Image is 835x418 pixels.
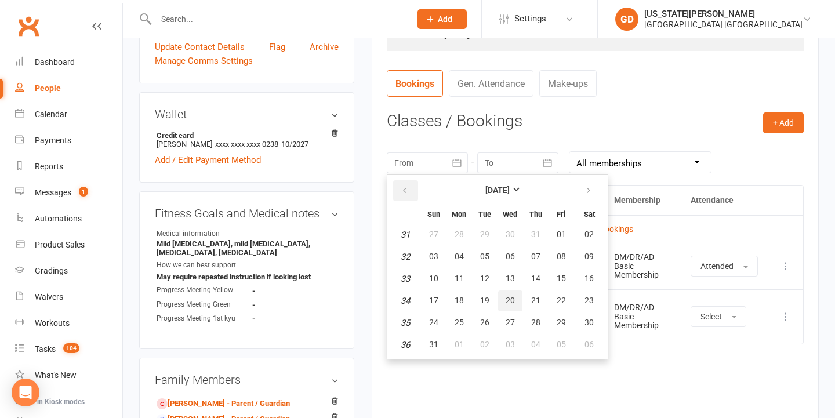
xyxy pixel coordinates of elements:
[422,268,446,289] button: 10
[157,398,290,410] a: [PERSON_NAME] - Parent / Guardian
[557,296,566,305] span: 22
[575,224,604,245] button: 02
[401,340,410,350] em: 36
[531,296,540,305] span: 21
[604,186,680,215] th: Membership
[444,30,470,40] strong: [DATE]
[584,274,594,283] span: 16
[455,318,464,327] span: 25
[549,224,573,245] button: 01
[15,232,122,258] a: Product Sales
[524,335,548,355] button: 04
[498,246,522,267] button: 06
[503,210,517,219] small: Wednesday
[584,210,595,219] small: Saturday
[15,101,122,128] a: Calendar
[447,246,471,267] button: 04
[15,75,122,101] a: People
[281,140,308,148] span: 10/2027
[35,214,82,223] div: Automations
[498,290,522,311] button: 20
[401,230,410,240] em: 31
[157,239,339,257] strong: Mild [MEDICAL_DATA], mild [MEDICAL_DATA], [MEDICAL_DATA], [MEDICAL_DATA]
[15,180,122,206] a: Messages 1
[575,246,604,267] button: 09
[15,49,122,75] a: Dashboard
[15,258,122,284] a: Gradings
[429,318,438,327] span: 24
[447,224,471,245] button: 28
[455,230,464,239] span: 28
[557,252,566,261] span: 08
[401,296,410,306] em: 34
[700,312,722,321] span: Select
[455,252,464,261] span: 04
[480,274,489,283] span: 12
[155,108,339,121] h3: Wallet
[529,210,542,219] small: Thursday
[691,256,758,277] button: Attended
[584,340,594,349] span: 06
[506,296,515,305] span: 20
[584,318,594,327] span: 30
[15,310,122,336] a: Workouts
[429,274,438,283] span: 10
[480,318,489,327] span: 26
[447,268,471,289] button: 11
[480,230,489,239] span: 29
[524,246,548,267] button: 07
[15,336,122,362] a: Tasks 104
[615,8,638,31] div: GD
[531,252,540,261] span: 07
[155,54,253,68] a: Manage Comms Settings
[700,261,734,271] span: Attended
[557,230,566,239] span: 01
[584,252,594,261] span: 09
[35,162,63,171] div: Reports
[452,210,466,219] small: Monday
[215,140,278,148] span: xxxx xxxx xxxx 0238
[557,274,566,283] span: 15
[35,318,70,328] div: Workouts
[35,83,61,93] div: People
[447,290,471,311] button: 18
[15,154,122,180] a: Reports
[157,313,252,324] div: Progress Meeting 1st kyu
[473,335,497,355] button: 02
[478,210,491,219] small: Tuesday
[531,340,540,349] span: 04
[422,246,446,267] button: 03
[429,296,438,305] span: 17
[557,210,565,219] small: Friday
[485,186,510,195] strong: [DATE]
[473,224,497,245] button: 29
[557,340,566,349] span: 05
[644,9,803,19] div: [US_STATE][PERSON_NAME]
[155,129,339,150] li: [PERSON_NAME]
[310,40,339,54] a: Archive
[524,224,548,245] button: 31
[447,312,471,333] button: 25
[680,186,768,215] th: Attendance
[401,252,410,262] em: 32
[506,274,515,283] span: 13
[35,370,77,380] div: What's New
[387,70,443,97] a: Bookings
[498,224,522,245] button: 30
[575,290,604,311] button: 23
[79,187,88,197] span: 1
[473,312,497,333] button: 26
[15,128,122,154] a: Payments
[614,303,670,330] div: DM/DR/AD Basic Membership
[473,246,497,267] button: 05
[549,268,573,289] button: 15
[35,266,68,275] div: Gradings
[418,9,467,29] button: Add
[539,70,597,97] a: Make-ups
[35,292,63,301] div: Waivers
[429,230,438,239] span: 27
[480,296,489,305] span: 19
[473,268,497,289] button: 12
[524,290,548,311] button: 21
[401,274,410,284] em: 33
